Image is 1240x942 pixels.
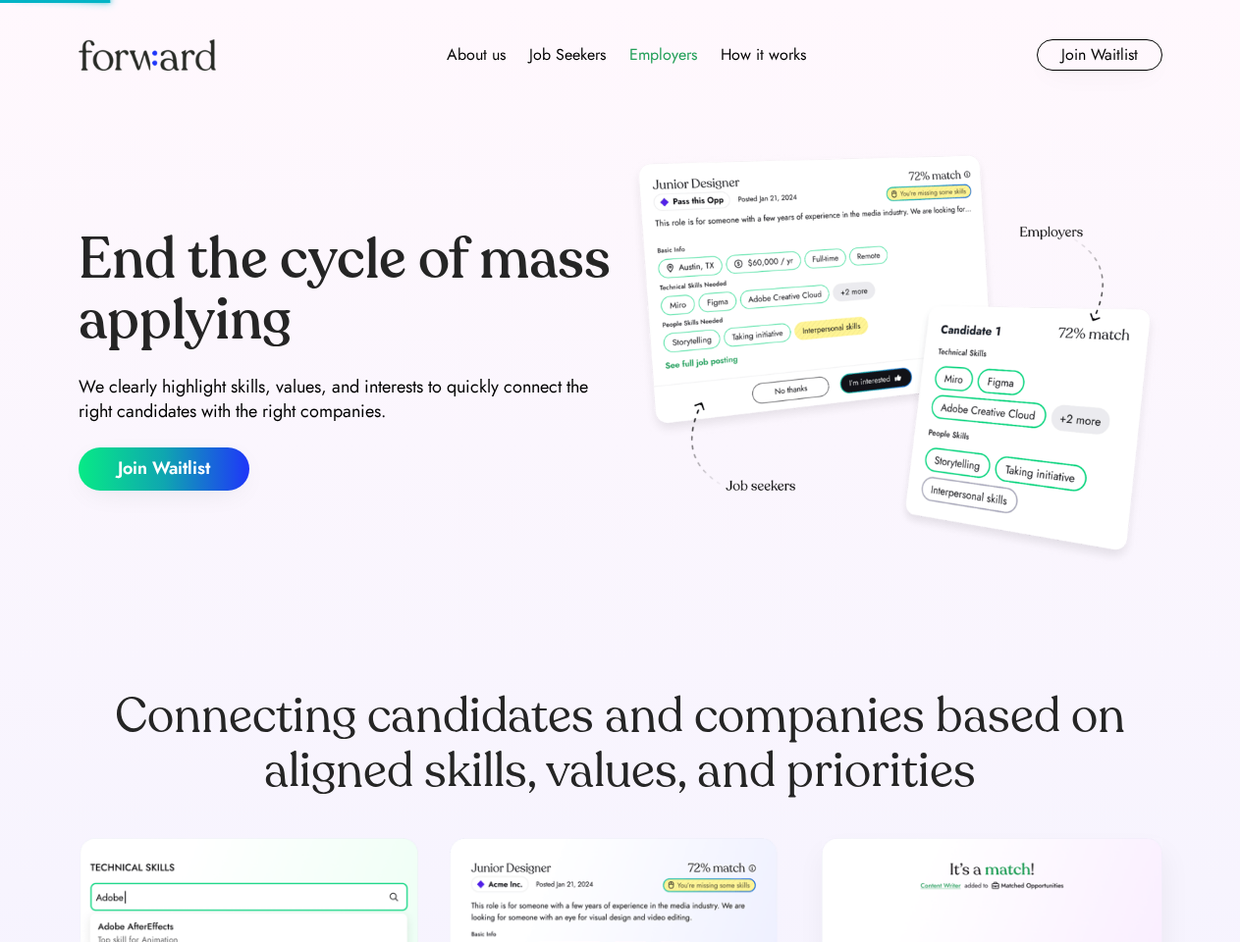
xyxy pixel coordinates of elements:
[79,447,249,491] button: Join Waitlist
[529,43,606,67] div: Job Seekers
[79,39,216,71] img: Forward logo
[721,43,806,67] div: How it works
[628,149,1162,571] img: hero-image.png
[629,43,697,67] div: Employers
[79,230,613,350] div: End the cycle of mass applying
[79,689,1162,799] div: Connecting candidates and companies based on aligned skills, values, and priorities
[447,43,506,67] div: About us
[1037,39,1162,71] button: Join Waitlist
[79,375,613,424] div: We clearly highlight skills, values, and interests to quickly connect the right candidates with t...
